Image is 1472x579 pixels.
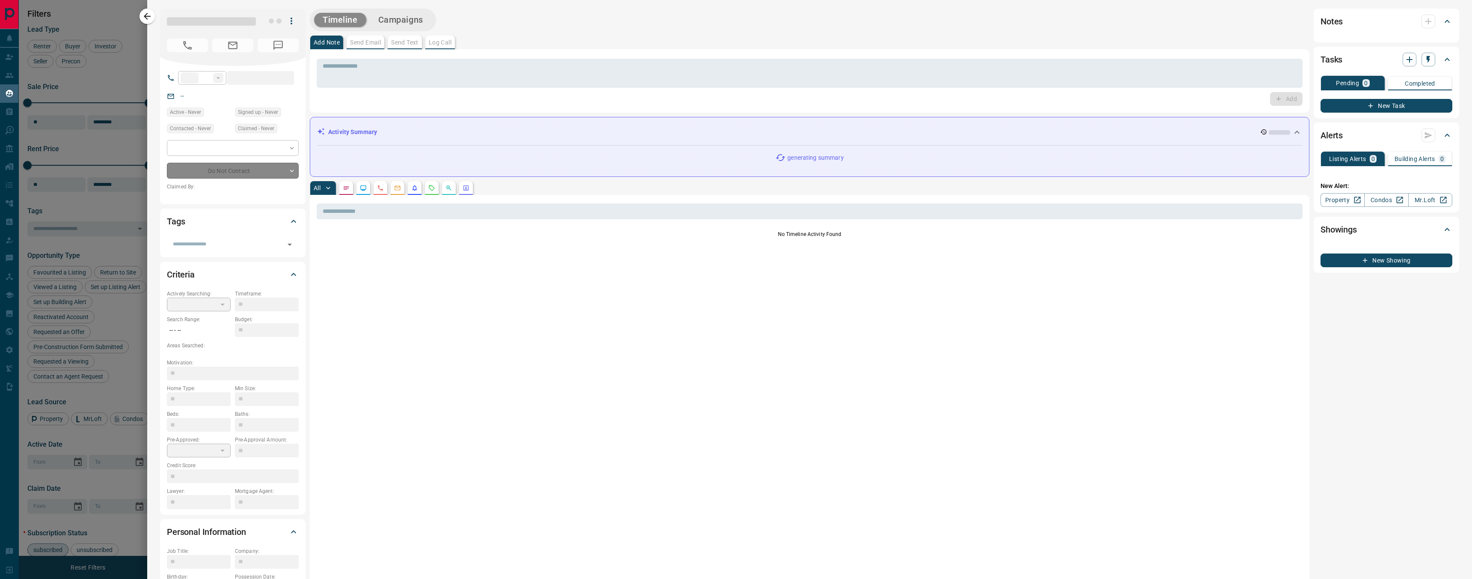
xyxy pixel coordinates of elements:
button: Open [284,239,296,251]
p: Mortgage Agent: [235,487,299,495]
p: Add Note [314,39,340,45]
span: Signed up - Never [238,108,278,116]
p: Min Size: [235,385,299,392]
div: Personal Information [167,522,299,542]
p: Activity Summary [328,128,377,137]
svg: Calls [377,185,384,191]
p: Budget: [235,316,299,323]
h2: Showings [1321,223,1357,236]
div: Do Not Contact [167,163,299,179]
svg: Lead Browsing Activity [360,185,367,191]
p: Timeframe: [235,290,299,298]
span: Contacted - Never [170,124,211,133]
p: Areas Searched: [167,342,299,349]
span: Active - Never [170,108,201,116]
p: 0 [1364,80,1368,86]
a: Condos [1364,193,1408,207]
h2: Tasks [1321,53,1342,66]
div: Alerts [1321,125,1452,146]
p: Building Alerts [1395,156,1435,162]
svg: Notes [343,185,350,191]
p: Baths: [235,410,299,418]
h2: Tags [167,215,185,228]
p: Listing Alerts [1329,156,1366,162]
span: No Number [258,39,299,52]
div: Showings [1321,219,1452,240]
span: No Email [212,39,253,52]
span: No Number [167,39,208,52]
p: Motivation: [167,359,299,367]
button: Campaigns [370,13,432,27]
svg: Requests [428,185,435,191]
div: Criteria [167,264,299,285]
p: Pre-Approval Amount: [235,436,299,444]
p: Pre-Approved: [167,436,231,444]
svg: Listing Alerts [411,185,418,191]
p: generating summary [787,153,843,162]
button: New Task [1321,99,1452,113]
p: All [314,185,321,191]
p: Credit Score: [167,462,299,469]
p: -- - -- [167,323,231,337]
p: Job Title: [167,547,231,555]
p: 0 [1440,156,1444,162]
p: Home Type: [167,385,231,392]
h2: Alerts [1321,128,1343,142]
p: No Timeline Activity Found [317,230,1303,238]
p: Company: [235,547,299,555]
p: Search Range: [167,316,231,323]
svg: Opportunities [445,185,452,191]
h2: Notes [1321,15,1343,28]
p: Claimed By: [167,183,299,191]
p: Beds: [167,410,231,418]
button: New Showing [1321,254,1452,267]
a: Mr.Loft [1408,193,1452,207]
div: Notes [1321,11,1452,32]
p: Lawyer: [167,487,231,495]
p: Pending [1336,80,1359,86]
div: Tasks [1321,49,1452,70]
a: -- [181,93,184,99]
div: Tags [167,211,299,232]
p: New Alert: [1321,182,1452,191]
p: 0 [1371,156,1375,162]
h2: Personal Information [167,525,246,539]
span: Claimed - Never [238,124,274,133]
div: Activity Summary [317,124,1302,140]
svg: Emails [394,185,401,191]
p: Actively Searching: [167,290,231,298]
button: Timeline [314,13,366,27]
a: Property [1321,193,1365,207]
svg: Agent Actions [463,185,469,191]
p: Completed [1405,81,1435,87]
h2: Criteria [167,268,195,281]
